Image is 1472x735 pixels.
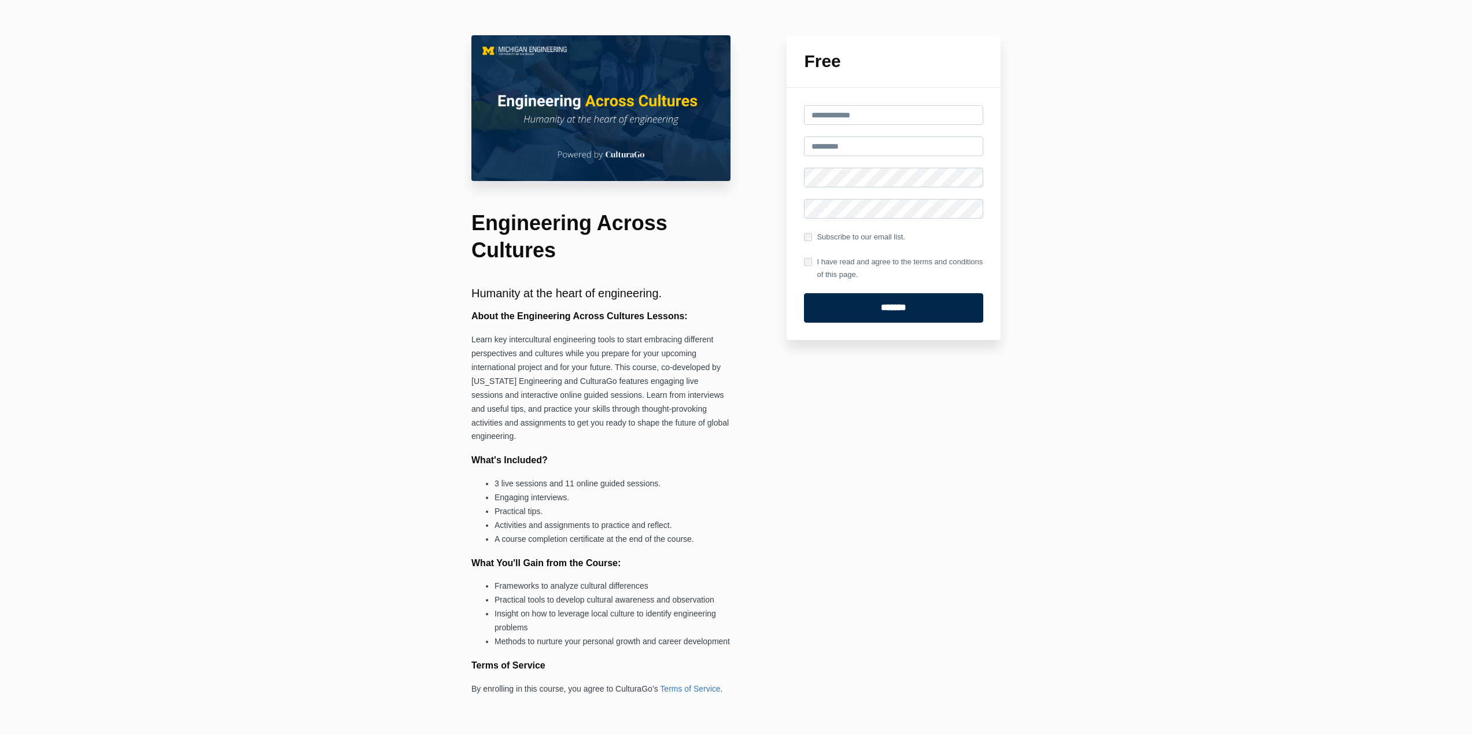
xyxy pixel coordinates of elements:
[804,231,905,243] label: Subscribe to our email list.
[495,581,648,590] span: Frameworks to analyze cultural differences
[495,637,730,646] span: Methods to nurture your personal growth and career development
[471,335,729,441] span: Learn key intercultural engineering tools to start embracing different perspectives and cultures ...
[471,660,545,670] strong: Terms of Service
[471,455,548,465] b: What's Included?
[660,684,720,693] a: Terms of Service
[804,53,983,70] h1: Free
[471,35,731,181] img: 02d04e1-0800-2025-a72d-d03204e05687_Course_Main_Image.png
[471,210,731,264] h1: Engineering Across Cultures
[471,558,621,568] b: What You'll Gain from the Course:
[495,609,716,632] span: Insight on how to leverage local culture to identify engineering problems
[804,258,812,266] input: I have read and agree to the terms and conditions of this page.
[495,534,694,544] span: A course completion certificate at the end of the course.
[471,684,722,693] span: By enrolling in this course, you agree to CulturaGo’s .
[804,233,812,241] input: Subscribe to our email list.
[495,595,714,604] span: Practical tools to develop cultural awareness and observation
[495,479,661,488] span: 3 live sessions and 11 online guided sessions.
[471,287,662,300] span: Humanity at the heart of engineering.
[495,520,672,530] span: Activities and assignments to practice and reflect.
[495,493,569,502] span: Engaging interviews.
[804,256,983,281] label: I have read and agree to the terms and conditions of this page.
[495,507,543,516] span: Practical tips.
[471,311,688,321] b: About the Engineering Across Cultures Lessons:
